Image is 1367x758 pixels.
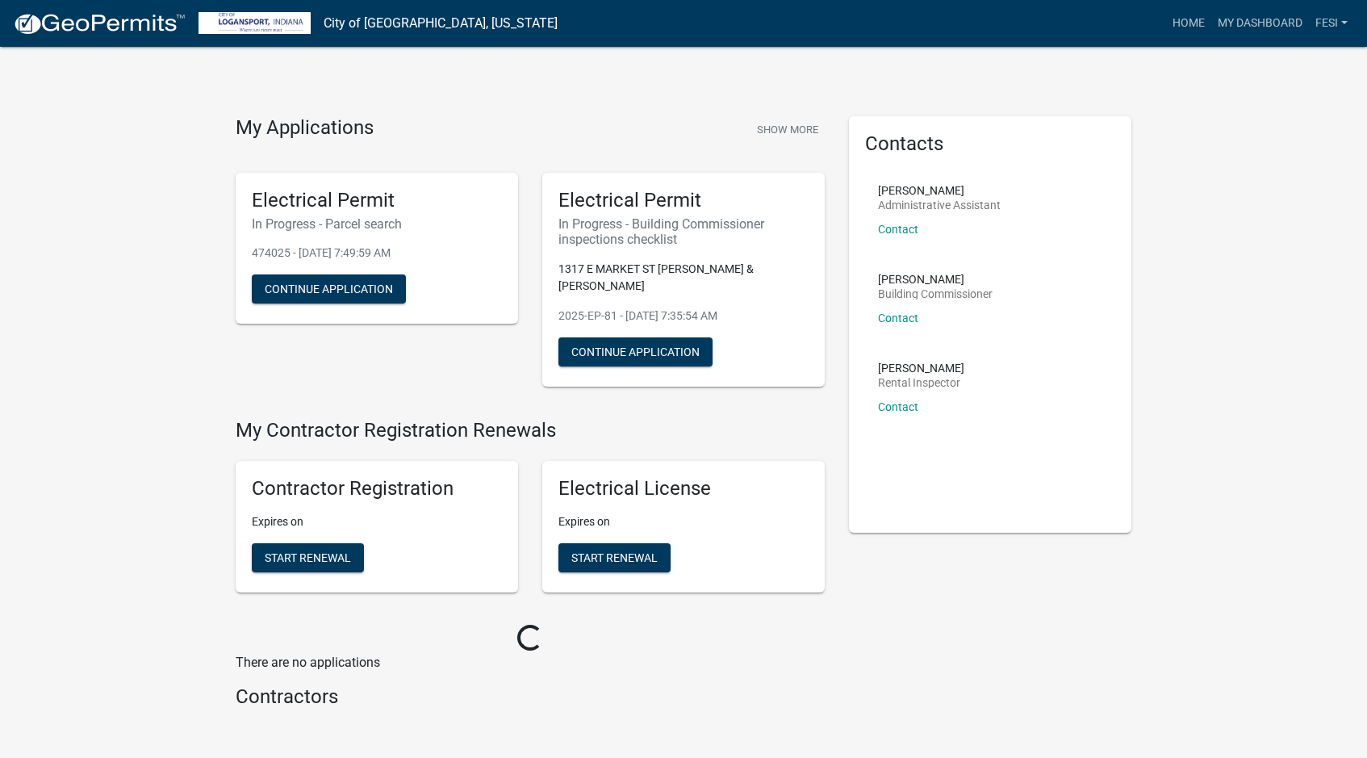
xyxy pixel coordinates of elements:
h4: My Contractor Registration Renewals [236,419,825,442]
a: FESI [1309,8,1354,39]
button: Continue Application [252,274,406,304]
p: 2025-EP-81 - [DATE] 7:35:54 AM [558,308,809,325]
p: Building Commissioner [878,288,993,299]
h5: Electrical License [558,477,809,500]
p: Expires on [558,513,809,530]
a: Contact [878,400,918,413]
h4: Contractors [236,685,825,709]
p: [PERSON_NAME] [878,362,964,374]
a: Contact [878,312,918,325]
span: Start Renewal [265,551,351,564]
p: Rental Inspector [878,377,964,388]
h5: Electrical Permit [558,189,809,212]
a: City of [GEOGRAPHIC_DATA], [US_STATE] [324,10,558,37]
h6: In Progress - Building Commissioner inspections checklist [558,216,809,247]
img: City of Logansport, Indiana [199,12,311,34]
h5: Electrical Permit [252,189,502,212]
a: Contact [878,223,918,236]
p: Administrative Assistant [878,199,1001,211]
p: Expires on [252,513,502,530]
h4: My Applications [236,116,374,140]
p: 1317 E MARKET ST [PERSON_NAME] & [PERSON_NAME] [558,261,809,295]
button: Show More [750,116,825,143]
a: My Dashboard [1211,8,1309,39]
button: Continue Application [558,337,713,366]
p: [PERSON_NAME] [878,185,1001,196]
h6: In Progress - Parcel search [252,216,502,232]
button: Start Renewal [252,543,364,572]
wm-registration-list-section: My Contractor Registration Renewals [236,419,825,606]
p: There are no applications [236,653,825,672]
span: Start Renewal [571,551,658,564]
h5: Contacts [865,132,1115,156]
p: [PERSON_NAME] [878,274,993,285]
p: 474025 - [DATE] 7:49:59 AM [252,245,502,262]
a: Home [1166,8,1211,39]
h5: Contractor Registration [252,477,502,500]
button: Start Renewal [558,543,671,572]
